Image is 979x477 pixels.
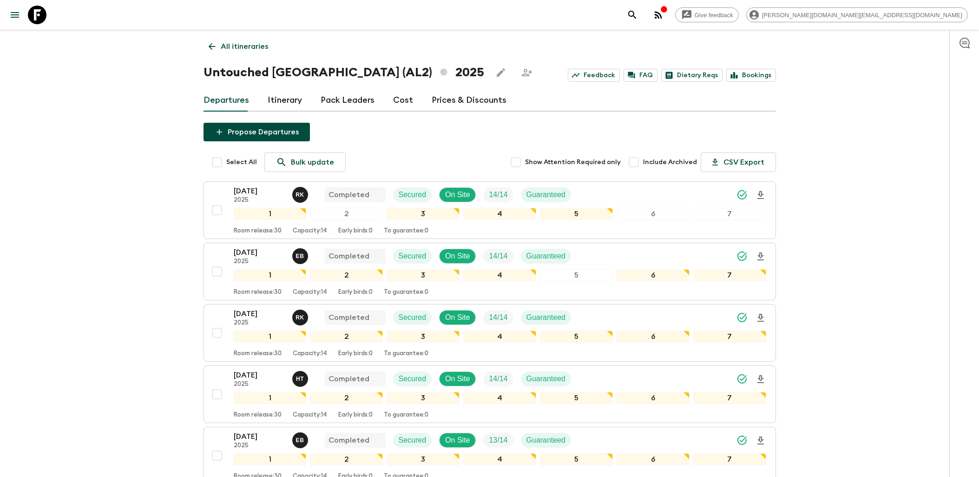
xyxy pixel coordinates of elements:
[736,251,748,262] svg: Synced Successfully
[399,373,427,384] p: Secured
[755,374,766,385] svg: Download Onboarding
[292,190,310,197] span: Robert Kaca
[264,152,346,172] a: Bulk update
[329,251,369,262] p: Completed
[234,308,285,319] p: [DATE]
[204,365,776,423] button: [DATE]2025Heldi TurhaniCompletedSecuredOn SiteTrip FillGuaranteed1234567Room release:30Capacity:1...
[384,350,428,358] p: To guarantee: 0
[540,331,613,343] div: 5
[483,187,513,202] div: Trip Fill
[338,350,373,358] p: Early birds: 0
[204,89,249,112] a: Departures
[463,269,536,281] div: 4
[617,208,690,220] div: 6
[310,392,383,404] div: 2
[399,435,427,446] p: Secured
[746,7,968,22] div: [PERSON_NAME][DOMAIN_NAME][EMAIL_ADDRESS][DOMAIN_NAME]
[439,187,476,202] div: On Site
[234,185,285,197] p: [DATE]
[489,251,507,262] p: 14 / 14
[234,431,285,442] p: [DATE]
[292,312,310,320] span: Robert Kaca
[329,312,369,323] p: Completed
[661,69,723,82] a: Dietary Reqs
[204,37,273,56] a: All itineraries
[755,251,766,262] svg: Download Onboarding
[540,392,613,404] div: 5
[338,289,373,296] p: Early birds: 0
[234,392,307,404] div: 1
[234,247,285,258] p: [DATE]
[234,269,307,281] div: 1
[623,6,642,24] button: search adventures
[445,312,470,323] p: On Site
[736,373,748,384] svg: Synced Successfully
[483,249,513,264] div: Trip Fill
[643,158,697,167] span: Include Archived
[292,251,310,258] span: Erild Balla
[293,289,327,296] p: Capacity: 14
[399,189,427,200] p: Secured
[329,189,369,200] p: Completed
[221,41,268,52] p: All itineraries
[726,69,776,82] a: Bookings
[310,331,383,343] div: 2
[393,187,432,202] div: Secured
[393,433,432,448] div: Secured
[226,158,257,167] span: Select All
[387,208,460,220] div: 3
[310,453,383,465] div: 2
[234,411,282,419] p: Room release: 30
[399,251,427,262] p: Secured
[489,312,507,323] p: 14 / 14
[617,453,690,465] div: 6
[293,227,327,235] p: Capacity: 14
[234,208,307,220] div: 1
[384,227,428,235] p: To guarantee: 0
[489,435,507,446] p: 13 / 14
[204,63,484,82] h1: Untouched [GEOGRAPHIC_DATA] (AL2) 2025
[526,251,566,262] p: Guaranteed
[204,181,776,239] button: [DATE]2025Robert KacaCompletedSecuredOn SiteTrip FillGuaranteed1234567Room release:30Capacity:14E...
[234,227,282,235] p: Room release: 30
[624,69,657,82] a: FAQ
[204,304,776,362] button: [DATE]2025Robert KacaCompletedSecuredOn SiteTrip FillGuaranteed1234567Room release:30Capacity:14E...
[540,269,613,281] div: 5
[393,89,413,112] a: Cost
[234,350,282,358] p: Room release: 30
[463,453,536,465] div: 4
[439,371,476,386] div: On Site
[701,152,776,172] button: CSV Export
[234,442,285,450] p: 2025
[234,331,307,343] div: 1
[234,197,285,204] p: 2025
[492,63,510,82] button: Edit this itinerary
[463,208,536,220] div: 4
[234,319,285,327] p: 2025
[393,371,432,386] div: Secured
[755,190,766,201] svg: Download Onboarding
[310,208,383,220] div: 2
[690,12,738,19] span: Give feedback
[526,189,566,200] p: Guaranteed
[439,310,476,325] div: On Site
[540,208,613,220] div: 5
[693,453,766,465] div: 7
[617,392,690,404] div: 6
[204,123,310,141] button: Propose Departures
[525,158,621,167] span: Show Attention Required only
[310,269,383,281] div: 2
[384,411,428,419] p: To guarantee: 0
[568,69,620,82] a: Feedback
[399,312,427,323] p: Secured
[693,208,766,220] div: 7
[693,331,766,343] div: 7
[321,89,375,112] a: Pack Leaders
[617,331,690,343] div: 6
[675,7,739,22] a: Give feedback
[234,453,307,465] div: 1
[463,331,536,343] div: 4
[736,189,748,200] svg: Synced Successfully
[693,269,766,281] div: 7
[329,435,369,446] p: Completed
